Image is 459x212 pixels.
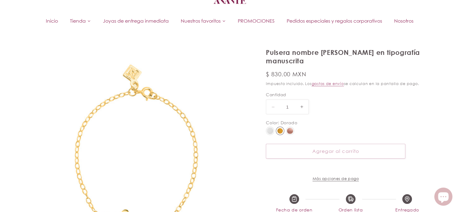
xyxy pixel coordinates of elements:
a: Tienda [64,16,97,25]
inbox-online-store-chat: Chat de la tienda online Shopify [432,188,454,207]
div: : Dorado [278,119,297,127]
span: Nuestros favoritos [181,17,221,24]
label: Cantidad [266,92,405,98]
span: Pedidos especiales y regalos corporativos [287,17,382,24]
span: Inicio [46,17,58,24]
a: gastos de envío [311,81,344,86]
span: Tienda [70,17,86,24]
h1: Pulsera nombre [PERSON_NAME] en tipografía manuscrita [266,48,435,65]
span: $ 830.00 MXN [266,70,306,79]
div: Color [266,119,278,127]
a: PROMOCIONES [232,16,281,25]
div: Impuesto incluido. Los se calculan en la pantalla de pago. [266,81,435,87]
a: Joyas de entrega inmediata [97,16,175,25]
a: Nuestros favoritos [175,16,232,25]
a: Nosotros [388,16,419,25]
a: Más opciones de pago [266,176,405,182]
span: PROMOCIONES [238,17,275,24]
span: Joyas de entrega inmediata [103,17,169,24]
button: Agregar al carrito [266,144,405,159]
a: Pedidos especiales y regalos corporativos [281,16,388,25]
span: Nosotros [394,17,413,24]
a: Inicio [40,16,64,25]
